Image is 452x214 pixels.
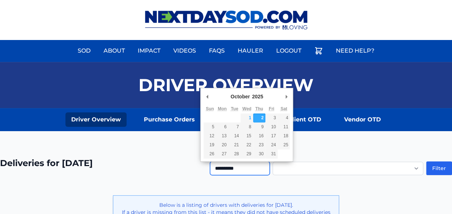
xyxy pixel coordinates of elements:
button: 14 [228,131,241,141]
div: 2025 [251,91,264,102]
button: 17 [265,131,278,141]
button: 29 [241,150,253,159]
div: October [229,91,251,102]
button: 24 [265,141,278,150]
input: Use the arrow keys to pick a date [210,161,270,175]
button: 10 [265,122,278,131]
button: 26 [204,150,216,159]
button: 22 [241,141,253,150]
button: 18 [278,131,290,141]
button: 12 [204,131,216,141]
a: Sod [73,42,95,59]
button: 27 [216,150,228,159]
button: 5 [204,122,216,131]
button: 13 [216,131,228,141]
abbr: Tuesday [231,106,238,111]
button: Previous Month [204,91,211,102]
button: 31 [265,150,278,159]
button: 2 [253,113,265,122]
a: Client OTD [282,112,327,127]
a: About [99,42,129,59]
a: Logout [272,42,306,59]
a: Purchase Orders [138,112,201,127]
button: 16 [253,131,265,141]
button: 9 [253,122,265,131]
abbr: Thursday [255,106,263,111]
button: 15 [241,131,253,141]
button: 28 [228,150,241,159]
button: 1 [241,113,253,122]
button: 19 [204,141,216,150]
abbr: Wednesday [242,106,251,111]
abbr: Sunday [206,106,214,111]
button: 20 [216,141,228,150]
a: Vendor OTD [338,112,387,127]
a: Impact [133,42,165,59]
a: FAQs [205,42,229,59]
button: 7 [228,122,241,131]
button: 8 [241,122,253,131]
a: Need Help? [332,42,379,59]
abbr: Saturday [280,106,287,111]
button: 3 [265,113,278,122]
a: Driver Overview [65,112,127,127]
h1: Driver Overview [138,76,314,94]
button: 30 [253,150,265,159]
abbr: Monday [218,106,227,111]
a: Hauler [233,42,268,59]
button: Next Month [283,91,290,102]
button: 23 [253,141,265,150]
button: Filter [426,161,452,175]
a: Videos [169,42,200,59]
button: 21 [228,141,241,150]
button: 11 [278,122,290,131]
button: 25 [278,141,290,150]
abbr: Friday [269,106,274,111]
button: 4 [278,113,290,122]
button: 6 [216,122,228,131]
